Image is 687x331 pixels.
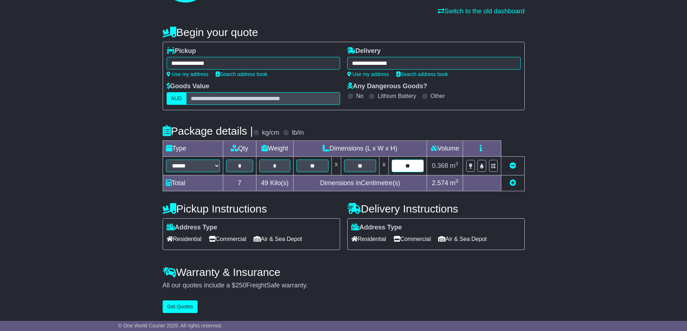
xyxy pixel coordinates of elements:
td: Type [163,141,223,157]
span: m [450,162,458,169]
td: Total [163,175,223,191]
a: Switch to the old dashboard [438,8,524,15]
td: Dimensions (L x W x H) [293,141,427,157]
label: Address Type [351,224,402,232]
h4: Pickup Instructions [163,203,340,215]
sup: 3 [455,178,458,184]
h4: Begin your quote [163,26,525,38]
label: Goods Value [167,82,210,90]
label: Delivery [347,47,381,55]
span: Air & Sea Depot [438,233,487,245]
label: Pickup [167,47,196,55]
h4: Warranty & Insurance [163,266,525,278]
a: Use my address [167,71,208,77]
span: 0.368 [432,162,448,169]
div: All our quotes include a $ FreightSafe warranty. [163,282,525,290]
span: m [450,179,458,187]
a: Search address book [216,71,268,77]
a: Add new item [510,179,516,187]
td: 7 [223,175,256,191]
span: Residential [167,233,202,245]
span: Residential [351,233,386,245]
span: 2.574 [432,179,448,187]
a: Remove this item [510,162,516,169]
sup: 3 [455,161,458,166]
td: x [379,157,389,175]
span: Commercial [393,233,431,245]
h4: Delivery Instructions [347,203,525,215]
label: No [356,93,364,99]
td: x [331,157,341,175]
label: Address Type [167,224,217,232]
td: Weight [256,141,294,157]
h4: Package details | [163,125,253,137]
span: Air & Sea Depot [254,233,302,245]
td: Kilo(s) [256,175,294,191]
span: 49 [261,179,268,187]
label: Lithium Battery [378,93,416,99]
span: 250 [235,282,246,289]
td: Volume [427,141,463,157]
label: Other [431,93,445,99]
label: kg/cm [262,129,279,137]
span: © One World Courier 2025. All rights reserved. [118,323,223,328]
span: Commercial [209,233,246,245]
label: lb/in [292,129,304,137]
button: Get Quotes [163,300,198,313]
td: Dimensions in Centimetre(s) [293,175,427,191]
a: Use my address [347,71,389,77]
label: AUD [167,92,187,105]
td: Qty [223,141,256,157]
a: Search address book [396,71,448,77]
label: Any Dangerous Goods? [347,82,427,90]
